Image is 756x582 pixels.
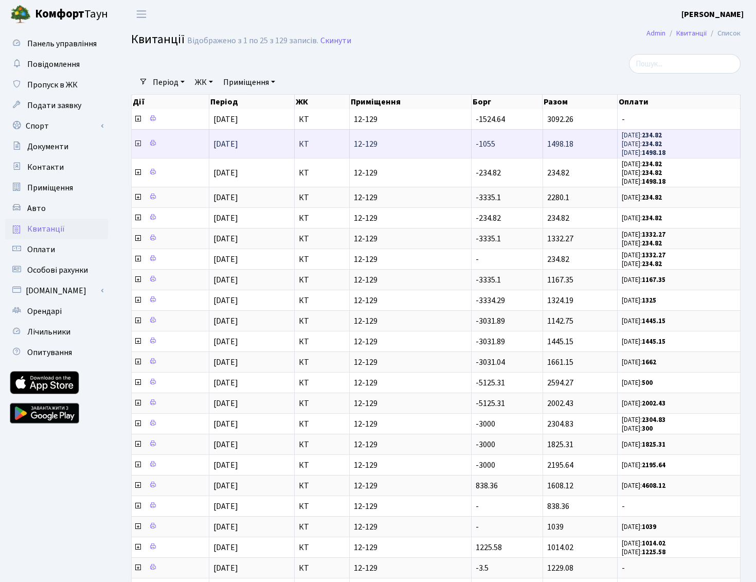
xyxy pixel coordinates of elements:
span: 12-129 [354,296,467,305]
span: 12-129 [354,543,467,552]
b: 2195.64 [642,461,665,470]
span: 234.82 [547,254,569,265]
span: 12-129 [354,115,467,124]
b: 234.82 [642,239,662,248]
span: 2594.27 [547,377,573,389]
span: 12-129 [354,399,467,408]
small: [DATE]: [622,337,665,346]
b: 234.82 [642,139,662,149]
a: Орендарі [5,301,108,322]
a: [PERSON_NAME] [681,8,744,21]
span: [DATE] [213,542,238,553]
span: 1039 [547,521,564,533]
span: 12-129 [354,169,467,177]
span: - [622,564,736,572]
span: [DATE] [213,213,238,224]
span: КТ [299,193,345,202]
span: 12-129 [354,255,467,263]
span: [DATE] [213,192,238,203]
span: -3031.89 [476,336,505,347]
span: -234.82 [476,213,501,224]
small: [DATE]: [622,424,653,433]
nav: breadcrumb [631,23,756,44]
span: 2195.64 [547,460,573,471]
b: Комфорт [35,6,84,22]
span: 1324.19 [547,295,573,306]
span: 1225.58 [476,542,502,553]
a: Подати заявку [5,95,108,116]
span: -3335.1 [476,233,501,244]
small: [DATE]: [622,378,653,387]
span: [DATE] [213,138,238,150]
b: 1498.18 [642,148,665,157]
span: 1825.31 [547,439,573,450]
b: 2002.43 [642,399,665,408]
b: 1332.27 [642,251,665,260]
span: КТ [299,338,345,346]
small: [DATE]: [622,316,665,326]
span: [DATE] [213,377,238,389]
span: 234.82 [547,213,569,224]
span: 12-129 [354,523,467,531]
small: [DATE]: [622,399,665,408]
span: 3092.26 [547,114,573,125]
small: [DATE]: [622,131,662,140]
a: Квитанції [5,219,108,239]
small: [DATE]: [622,139,662,149]
span: КТ [299,379,345,387]
span: [DATE] [213,501,238,512]
span: Авто [27,203,46,214]
b: 1662 [642,358,656,367]
b: 1014.02 [642,539,665,548]
span: 2002.43 [547,398,573,409]
span: 1014.02 [547,542,573,553]
span: КТ [299,564,345,572]
b: 1825.31 [642,440,665,449]
span: Приміщення [27,182,73,193]
b: 234.82 [642,160,662,169]
span: -3031.89 [476,315,505,327]
small: [DATE]: [622,440,665,449]
span: 12-129 [354,214,467,222]
a: Період [149,74,189,91]
span: КТ [299,296,345,305]
span: [DATE] [213,418,238,430]
span: [DATE] [213,460,238,471]
span: [DATE] [213,480,238,491]
span: 838.36 [476,480,498,491]
th: Приміщення [350,95,472,109]
span: КТ [299,543,345,552]
span: 1142.75 [547,315,573,327]
span: -3335.1 [476,274,501,286]
span: -3335.1 [476,192,501,203]
span: 12-129 [354,420,467,428]
small: [DATE]: [622,415,665,425]
span: -5125.31 [476,398,505,409]
span: Подати заявку [27,100,81,111]
b: 1325 [642,296,656,305]
a: [DOMAIN_NAME] [5,280,108,301]
small: [DATE]: [622,481,665,490]
button: Переключити навігацію [129,6,154,23]
small: [DATE]: [622,230,665,239]
a: Авто [5,198,108,219]
small: [DATE]: [622,239,662,248]
span: -3031.04 [476,357,505,368]
th: ЖК [295,95,350,109]
span: [DATE] [213,439,238,450]
span: -3334.29 [476,295,505,306]
span: КТ [299,461,345,469]
span: 12-129 [354,564,467,572]
span: - [622,502,736,510]
span: 12-129 [354,276,467,284]
span: Квитанції [131,30,185,48]
b: 1498.18 [642,177,665,186]
span: Контакти [27,162,64,173]
b: [PERSON_NAME] [681,9,744,20]
a: Admin [646,28,665,39]
b: 234.82 [642,193,662,202]
a: Спорт [5,116,108,136]
span: [DATE] [213,167,238,179]
span: КТ [299,169,345,177]
span: -1055 [476,138,495,150]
